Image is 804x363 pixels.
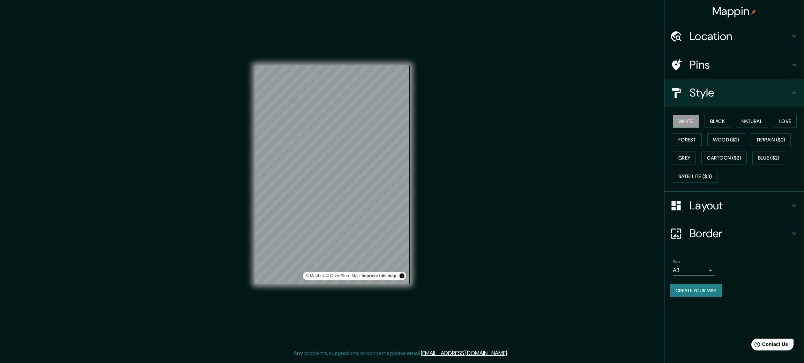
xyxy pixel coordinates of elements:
h4: Mappin [712,4,757,18]
div: Style [664,79,804,107]
img: pin-icon.png [751,9,756,15]
p: Any problems, suggestions, or concerns please email . [293,349,508,357]
h4: Layout [690,199,790,213]
iframe: Help widget launcher [742,336,796,355]
button: White [673,115,699,128]
label: Size [673,259,680,265]
div: A3 [673,265,715,276]
button: Love [774,115,797,128]
button: Natural [736,115,768,128]
div: Border [664,219,804,247]
button: Blue ($2) [752,152,785,164]
button: Satellite ($3) [673,170,717,183]
a: Map feedback [362,273,396,278]
a: Mapbox [306,273,325,278]
button: Forest [673,133,702,146]
div: Layout [664,192,804,219]
button: Grey [673,152,696,164]
h4: Pins [690,58,790,72]
h4: Border [690,226,790,240]
div: . [508,349,509,357]
button: Create your map [670,284,722,297]
div: Location [664,22,804,50]
h4: Style [690,86,790,100]
h4: Location [690,29,790,43]
a: [EMAIL_ADDRESS][DOMAIN_NAME] [421,349,507,357]
button: Cartoon ($2) [701,152,747,164]
button: Wood ($2) [707,133,745,146]
div: Pins [664,51,804,79]
button: Toggle attribution [398,272,406,280]
canvas: Map [255,65,410,284]
div: . [509,349,511,357]
button: Black [705,115,731,128]
a: OpenStreetMap [326,273,360,278]
button: Terrain ($2) [751,133,791,146]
